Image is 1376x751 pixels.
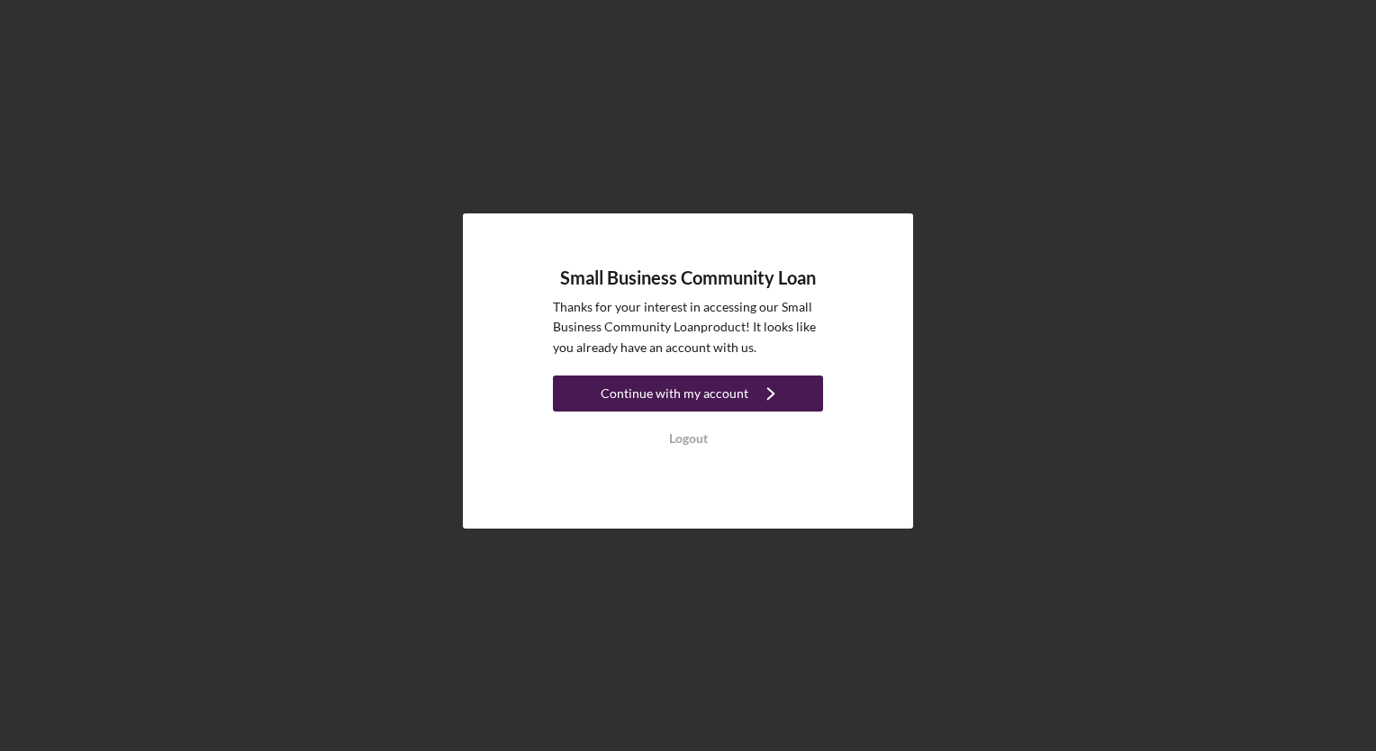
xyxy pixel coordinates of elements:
a: Continue with my account [553,375,823,416]
h4: Small Business Community Loan [560,267,816,288]
button: Continue with my account [553,375,823,412]
p: Thanks for your interest in accessing our Small Business Community Loan product! It looks like yo... [553,297,823,357]
div: Continue with my account [601,375,748,412]
button: Logout [553,421,823,457]
div: Logout [669,421,708,457]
